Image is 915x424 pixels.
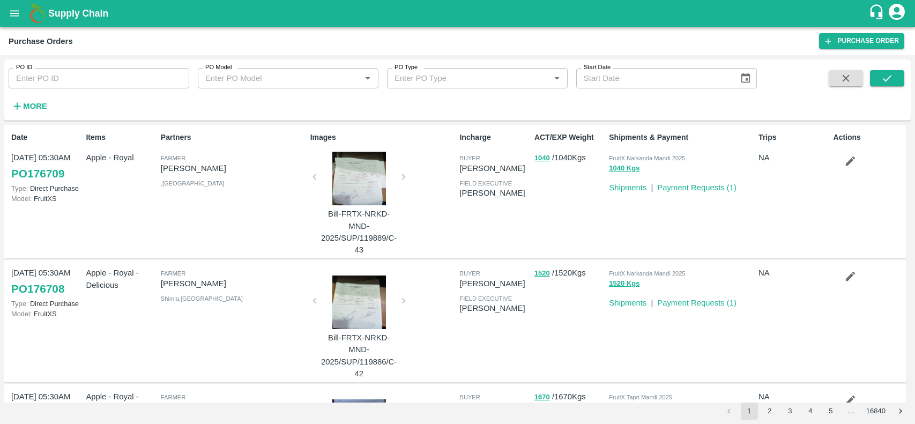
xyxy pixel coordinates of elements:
p: NA [758,152,829,163]
p: NA [758,267,829,279]
button: open drawer [2,1,27,26]
button: 1670 Kgs [609,401,639,414]
button: Go to page 2 [761,403,778,420]
p: Direct Purchase [11,183,81,194]
span: Farmer [161,270,185,277]
p: [PERSON_NAME] [459,302,530,314]
button: 1670 [534,391,550,404]
a: Purchase Order [819,33,904,49]
p: / 1040 Kgs [534,152,605,164]
button: Open [361,71,375,85]
button: page 1 [741,403,758,420]
p: [PERSON_NAME] [459,401,530,413]
input: Start Date [576,68,731,88]
p: / 1520 Kgs [534,267,605,279]
p: ACT/EXP Weight [534,132,605,143]
button: Choose date [735,68,756,88]
span: Farmer [161,155,185,161]
img: logo [27,3,48,24]
div: | [646,293,653,309]
button: Go to page 16840 [863,403,889,420]
button: 1520 Kgs [609,278,639,290]
strong: More [23,102,47,110]
p: Partners [161,132,306,143]
p: Apple - Royal [86,152,156,163]
input: Enter PO Type [390,71,547,85]
label: PO Model [205,63,232,72]
span: FruitX Narkanda Mandi 2025 [609,270,685,277]
input: Enter PO ID [9,68,189,88]
p: [PERSON_NAME] [459,162,530,174]
p: Apple - Royal - Delicious [86,267,156,291]
p: Direct Purchase [11,299,81,309]
p: FruitXS [11,194,81,204]
a: PO176709 [11,164,64,183]
span: Model: [11,195,32,203]
span: FruitX Narkanda Mandi 2025 [609,155,685,161]
label: PO ID [16,63,32,72]
span: Type: [11,184,28,192]
span: field executive [459,180,512,187]
p: [DATE] 05:30AM [11,391,81,403]
button: Go to page 4 [802,403,819,420]
label: Start Date [584,63,611,72]
span: Shimla , [GEOGRAPHIC_DATA] [161,295,243,302]
a: Payment Requests (1) [657,183,737,192]
a: PO176708 [11,279,64,299]
button: 1520 [534,267,550,280]
p: [PERSON_NAME] [459,278,530,289]
a: Shipments [609,183,646,192]
input: Enter PO Model [201,71,358,85]
p: Actions [834,132,904,143]
span: buyer [459,155,480,161]
div: … [843,406,860,416]
div: customer-support [868,4,887,23]
span: FruitX Tapri Mandi 2025 [609,394,672,400]
p: / 1670 Kgs [534,391,605,403]
div: account of current user [887,2,906,25]
p: [DATE] 05:30AM [11,152,81,163]
p: Bill-FRTX-NRKD-MND-2025/SUP/119889/C-43 [319,208,399,256]
p: Shipments & Payment [609,132,754,143]
p: Date [11,132,81,143]
span: buyer [459,394,480,400]
p: Bill-FRTX-NRKD-MND-2025/SUP/119886/C-42 [319,332,399,380]
button: More [9,97,50,115]
span: Farmer [161,394,185,400]
p: Items [86,132,156,143]
p: [PERSON_NAME] [161,278,306,289]
div: Purchase Orders [9,34,73,48]
span: field executive [459,295,512,302]
button: 1040 Kgs [609,162,639,175]
p: Images [310,132,456,143]
a: Payment Requests (1) [657,299,737,307]
p: [PERSON_NAME] [161,401,306,413]
span: Model: [11,310,32,318]
label: PO Type [395,63,418,72]
span: Type: [11,300,28,308]
button: Go to page 3 [782,403,799,420]
a: Supply Chain [48,6,868,21]
a: Shipments [609,299,646,307]
div: | [646,177,653,194]
span: , [GEOGRAPHIC_DATA] [161,180,225,187]
p: Trips [758,132,829,143]
button: 1040 [534,152,550,165]
nav: pagination navigation [719,403,911,420]
span: buyer [459,270,480,277]
b: Supply Chain [48,8,108,19]
p: NA [758,391,829,403]
p: FruitXS [11,309,81,319]
p: [PERSON_NAME] [459,187,530,199]
p: [DATE] 05:30AM [11,267,81,279]
p: [PERSON_NAME] [161,162,306,174]
button: Go to page 5 [822,403,839,420]
button: Go to next page [892,403,909,420]
p: Incharge [459,132,530,143]
p: Apple - Royal - Selected [86,391,156,415]
button: Open [550,71,564,85]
